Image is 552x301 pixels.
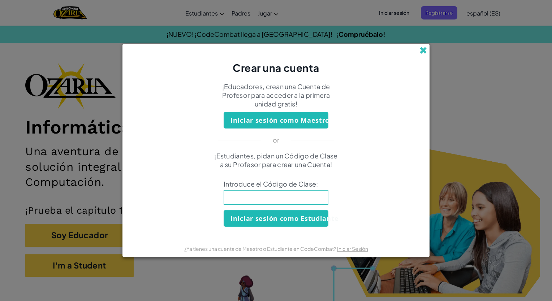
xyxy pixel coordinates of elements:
[337,245,368,252] a: Iniciar Sesión
[224,180,328,188] span: Introduce el Código de Clase:
[213,152,339,169] p: ¡Estudiantes, pidan un Código de Clase a su Profesor para crear una Cuenta!
[273,136,280,144] p: or
[224,210,328,227] button: Iniciar sesión como Estudiante
[233,61,319,74] span: Crear una cuenta
[184,245,337,252] span: ¿Ya tienes una cuenta de Maestro o Estudiante en CodeCombat?
[224,112,328,128] button: Iniciar sesión como Maestro
[213,82,339,108] p: ¡Educadores, crean una Cuenta de Profesor para acceder a la primera unidad gratis!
